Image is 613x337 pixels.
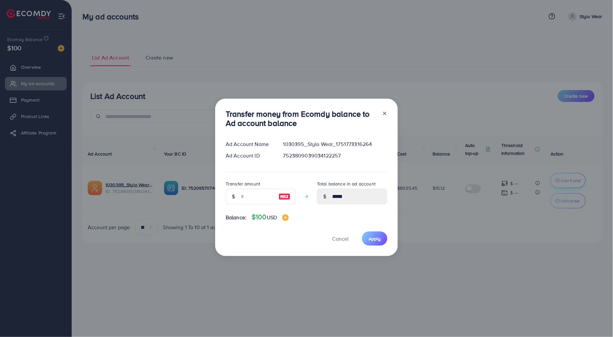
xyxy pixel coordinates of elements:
[282,214,289,221] img: image
[252,213,289,221] h4: $100
[226,109,377,128] h3: Transfer money from Ecomdy balance to Ad account balance
[220,152,278,159] div: Ad Account ID
[369,235,381,242] span: Apply
[332,235,349,242] span: Cancel
[585,307,608,332] iframe: Chat
[317,181,375,187] label: Total balance in ad account
[226,181,260,187] label: Transfer amount
[279,193,290,201] img: image
[324,231,357,246] button: Cancel
[220,140,278,148] div: Ad Account Name
[278,140,393,148] div: 1030395_Stylo Wear_1751773316264
[362,231,387,246] button: Apply
[267,214,277,221] span: USD
[278,152,393,159] div: 7523809039034122257
[226,214,246,221] span: Balance:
